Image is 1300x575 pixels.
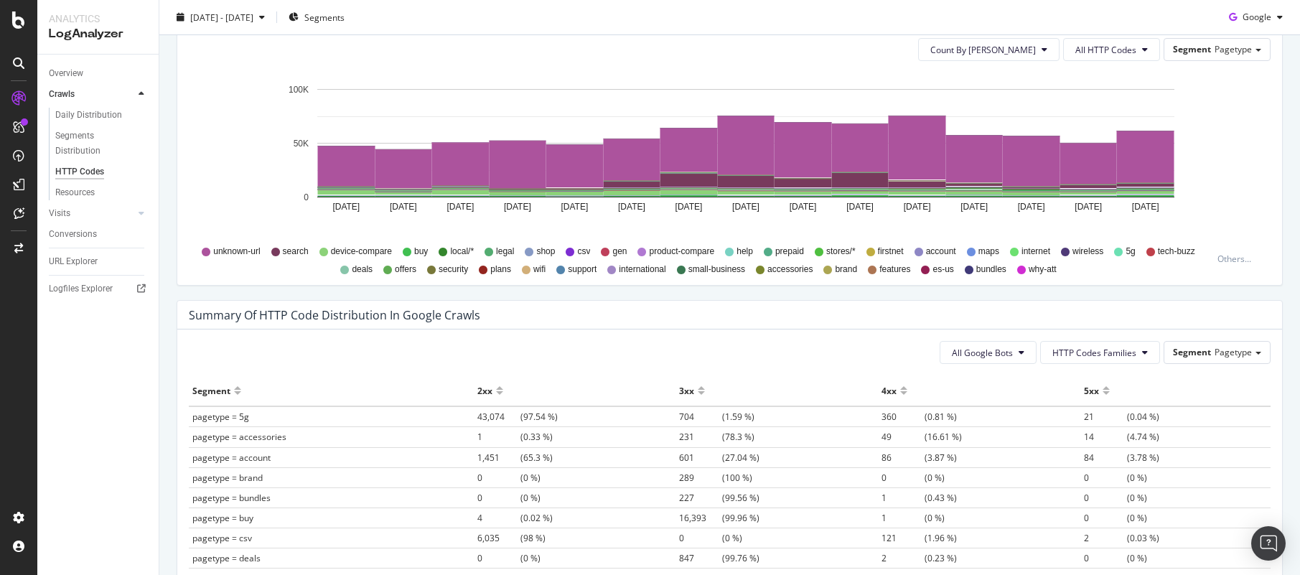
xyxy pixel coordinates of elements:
[675,202,703,212] text: [DATE]
[1084,411,1127,423] span: 21
[1084,452,1159,464] span: (3.78 %)
[882,532,925,544] span: 121
[679,512,759,524] span: (99.96 %)
[679,379,694,402] div: 3xx
[55,164,149,179] a: HTTP Codes
[477,492,520,504] span: 0
[1075,202,1102,212] text: [DATE]
[49,281,113,296] div: Logfiles Explorer
[878,246,904,258] span: firstnet
[189,73,1260,239] div: A chart.
[1217,253,1258,265] div: Others...
[192,492,271,504] span: pagetype = bundles
[775,246,804,258] span: prepaid
[918,38,1060,61] button: Count By [PERSON_NAME]
[190,11,253,23] span: [DATE] - [DATE]
[679,492,722,504] span: 227
[490,263,511,276] span: plans
[477,472,541,484] span: (0 %)
[477,379,492,402] div: 2xx
[1173,346,1211,358] span: Segment
[283,6,350,29] button: Segments
[1251,526,1286,561] div: Open Intercom Messenger
[882,552,925,564] span: 2
[882,532,957,544] span: (1.96 %)
[192,532,252,544] span: pagetype = csv
[55,108,149,123] a: Daily Distribution
[49,227,149,242] a: Conversions
[732,202,759,212] text: [DATE]
[679,472,722,484] span: 289
[477,512,520,524] span: 4
[1215,43,1252,55] span: Pagetype
[477,411,520,423] span: 43,074
[679,552,722,564] span: 847
[1084,512,1127,524] span: 0
[1084,492,1127,504] span: 0
[1018,202,1045,212] text: [DATE]
[882,431,962,443] span: (16.61 %)
[882,452,925,464] span: 86
[960,202,988,212] text: [DATE]
[736,246,753,258] span: help
[192,411,249,423] span: pagetype = 5g
[1084,552,1147,564] span: (0 %)
[679,512,722,524] span: 16,393
[767,263,813,276] span: accessories
[679,452,722,464] span: 601
[577,246,590,258] span: csv
[1040,341,1160,364] button: HTTP Codes Families
[192,452,271,464] span: pagetype = account
[55,128,149,159] a: Segments Distribution
[679,452,759,464] span: (27.04 %)
[49,227,97,242] div: Conversions
[477,452,520,464] span: 1,451
[1084,532,1127,544] span: 2
[395,263,416,276] span: offers
[882,411,925,423] span: 360
[49,87,134,102] a: Crawls
[612,246,627,258] span: gen
[679,472,752,484] span: (100 %)
[477,431,520,443] span: 1
[352,263,373,276] span: deals
[1173,43,1211,55] span: Segment
[49,254,149,269] a: URL Explorer
[952,347,1013,359] span: All Google Bots
[49,66,149,81] a: Overview
[446,202,474,212] text: [DATE]
[49,11,147,26] div: Analytics
[414,246,428,258] span: buy
[477,411,558,423] span: (97.54 %)
[846,202,874,212] text: [DATE]
[477,532,546,544] span: (98 %)
[561,202,589,212] text: [DATE]
[283,246,309,258] span: search
[1084,452,1127,464] span: 84
[1215,346,1252,358] span: Pagetype
[192,379,230,402] div: Segment
[679,411,754,423] span: (1.59 %)
[1126,246,1135,258] span: 5g
[289,85,309,95] text: 100K
[679,532,742,544] span: (0 %)
[294,139,309,149] text: 50K
[882,411,957,423] span: (0.81 %)
[536,246,555,258] span: shop
[1084,532,1159,544] span: (0.03 %)
[49,206,134,221] a: Visits
[49,26,147,42] div: LogAnalyzer
[1084,472,1127,484] span: 0
[1223,6,1289,29] button: Google
[1072,246,1103,258] span: wireless
[926,246,956,258] span: account
[439,263,468,276] span: security
[1021,246,1050,258] span: internet
[49,281,149,296] a: Logfiles Explorer
[1132,202,1159,212] text: [DATE]
[930,44,1036,56] span: Count By Day
[882,492,925,504] span: 1
[1243,11,1271,23] span: Google
[978,246,999,258] span: maps
[649,246,714,258] span: product-compare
